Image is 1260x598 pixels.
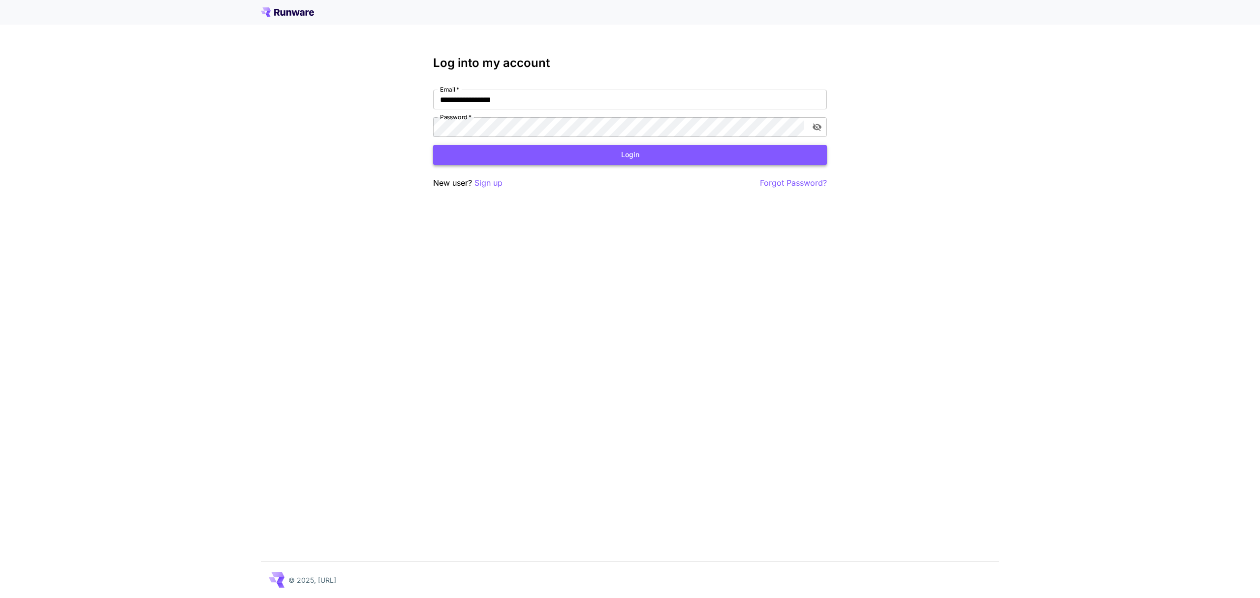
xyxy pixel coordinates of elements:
[440,113,472,121] label: Password
[433,145,827,165] button: Login
[288,575,336,585] p: © 2025, [URL]
[474,177,503,189] button: Sign up
[433,56,827,70] h3: Log into my account
[808,118,826,136] button: toggle password visibility
[760,177,827,189] button: Forgot Password?
[440,85,459,94] label: Email
[433,177,503,189] p: New user?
